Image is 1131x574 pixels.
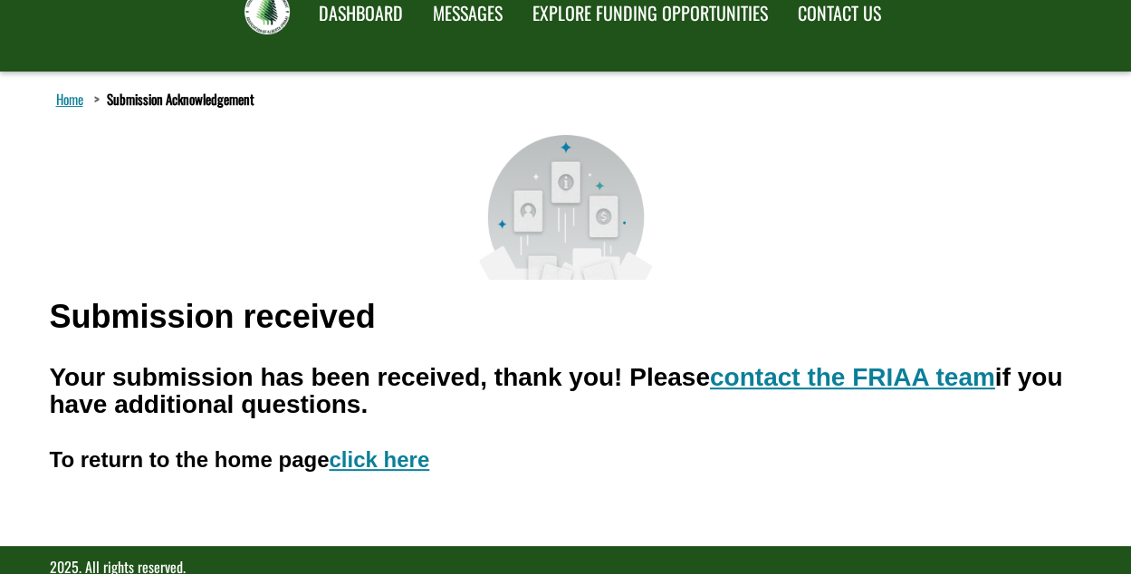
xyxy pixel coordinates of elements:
li: Submission Acknowledgement [90,90,254,109]
h3: To return to the home page [50,448,430,472]
a: contact the FRIAA team [710,363,995,391]
h2: Your submission has been received, thank you! Please if you have additional questions. [50,364,1082,420]
a: Home [53,87,87,110]
h1: Submission received [50,299,376,335]
a: click here [329,447,429,472]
